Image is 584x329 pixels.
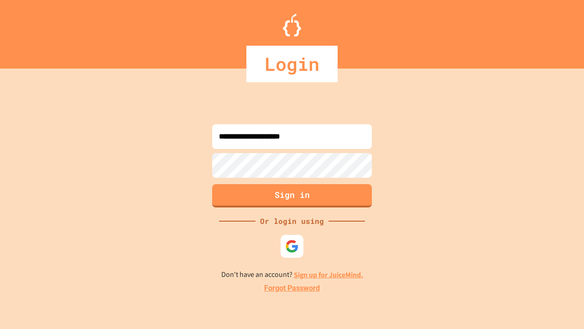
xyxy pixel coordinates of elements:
button: Sign in [212,184,372,207]
img: Logo.svg [283,14,301,37]
img: google-icon.svg [285,239,299,253]
p: Don't have an account? [221,269,363,281]
a: Forgot Password [264,283,320,294]
div: Login [246,46,338,82]
a: Sign up for JuiceMind. [294,270,363,280]
div: Or login using [255,216,328,227]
